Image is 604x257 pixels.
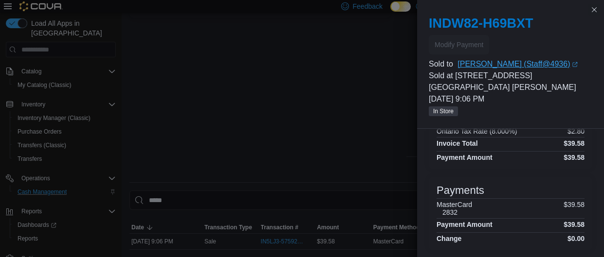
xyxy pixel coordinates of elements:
a: [PERSON_NAME] (Staff@4936)External link [458,58,592,70]
h4: $39.58 [564,154,585,161]
span: Modify Payment [435,40,483,50]
h4: Invoice Total [437,139,478,147]
h3: Payments [437,185,484,196]
p: $39.58 [564,201,585,216]
div: Sold to [429,58,456,70]
h4: $0.00 [567,235,585,242]
h2: INDW82-H69BXT [429,16,592,31]
p: $2.80 [567,127,585,135]
span: In Store [429,106,458,116]
h4: Payment Amount [437,154,493,161]
h6: Ontario Tax Rate (8.000%) [437,127,517,135]
button: Close this dialog [588,4,600,16]
h6: MasterCard [437,201,472,208]
h4: $39.58 [564,221,585,228]
p: Sold at [STREET_ADDRESS][GEOGRAPHIC_DATA] [PERSON_NAME] [429,70,592,93]
h6: 2832 [442,208,472,216]
h4: $39.58 [564,139,585,147]
span: In Store [433,107,454,116]
p: [DATE] 9:06 PM [429,93,592,105]
h4: Payment Amount [437,221,493,228]
button: Modify Payment [429,35,489,54]
h4: Change [437,235,461,242]
svg: External link [572,62,578,68]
